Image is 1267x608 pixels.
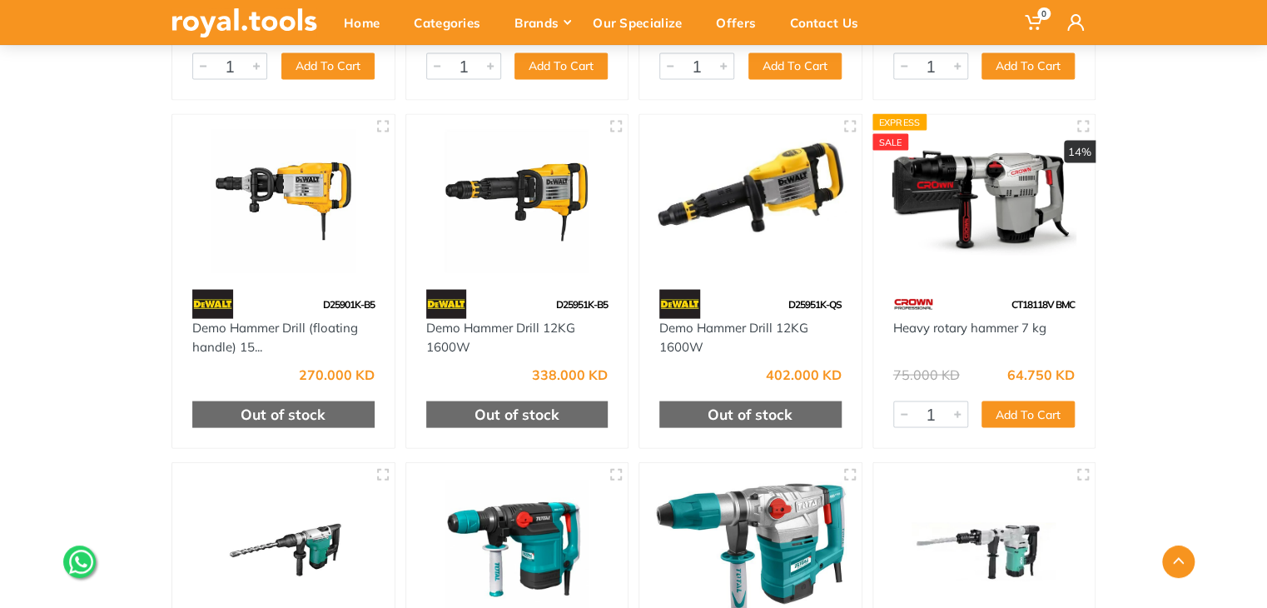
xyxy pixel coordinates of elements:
[192,289,233,318] img: 45.webp
[704,5,778,40] div: Offers
[872,133,909,150] div: SALE
[888,129,1081,273] img: Royal Tools - Heavy rotary hammer 7 kg
[581,5,704,40] div: Our Specialize
[192,319,358,354] a: Demo Hammer Drill (floating handle) 15...
[171,8,317,37] img: royal.tools Logo
[426,289,467,318] img: 45.webp
[1007,367,1075,381] div: 64.750 KD
[872,113,927,130] div: Express
[1011,297,1075,310] span: CT18118V BMC
[659,319,808,354] a: Demo Hammer Drill 12KG 1600W
[766,367,842,381] div: 402.000 KD
[323,297,375,310] span: D25901K-B5
[659,401,842,427] div: Out of stock
[426,401,609,427] div: Out of stock
[893,367,960,381] div: 75.000 KD
[332,5,402,40] div: Home
[426,319,575,354] a: Demo Hammer Drill 12KG 1600W
[654,129,847,273] img: Royal Tools - Demo Hammer Drill 12KG 1600W
[981,52,1075,79] button: Add To Cart
[893,319,1046,335] a: Heavy rotary hammer 7 kg
[893,289,933,318] img: 75.webp
[778,5,881,40] div: Contact Us
[981,401,1075,427] button: Add To Cart
[192,401,375,427] div: Out of stock
[402,5,503,40] div: Categories
[281,52,375,79] button: Add To Cart
[514,52,608,79] button: Add To Cart
[299,367,375,381] div: 270.000 KD
[659,289,700,318] img: 45.webp
[1064,140,1096,163] div: 14%
[788,297,842,310] span: D25951K-QS
[503,5,581,40] div: Brands
[556,297,608,310] span: D25951K-B5
[1037,7,1051,20] span: 0
[421,129,614,273] img: Royal Tools - Demo Hammer Drill 12KG 1600W
[532,367,608,381] div: 338.000 KD
[748,52,842,79] button: Add To Cart
[187,129,380,273] img: Royal Tools - Demo Hammer Drill (floating handle) 1500W 10kg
